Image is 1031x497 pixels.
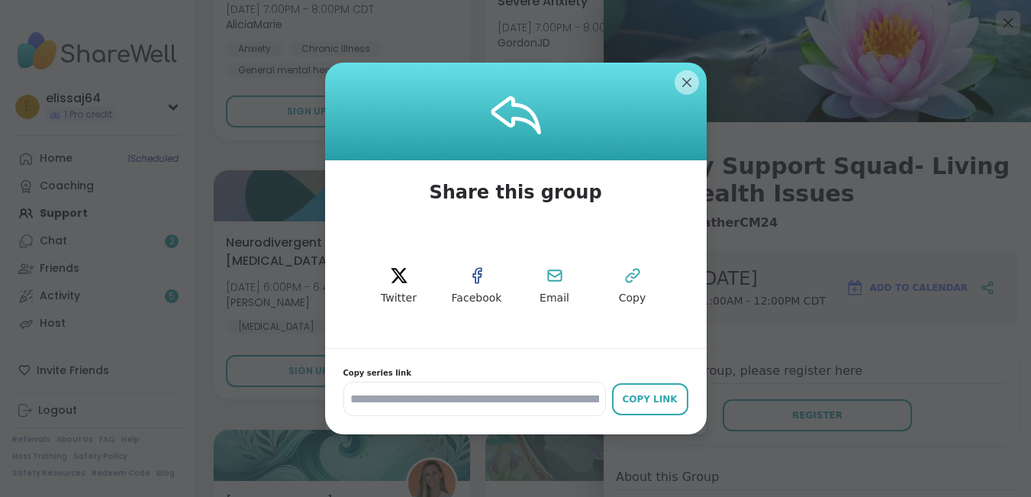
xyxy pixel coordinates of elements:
[620,392,681,406] div: Copy Link
[365,252,433,321] button: twitter
[343,367,688,379] span: Copy series link
[612,383,688,415] button: Copy Link
[452,291,502,306] span: Facebook
[411,160,620,224] span: Share this group
[443,252,511,321] button: facebook
[540,291,569,306] span: Email
[381,291,417,306] span: Twitter
[520,252,589,321] button: Email
[443,252,511,321] button: Facebook
[365,252,433,321] button: Twitter
[619,291,646,306] span: Copy
[598,252,667,321] button: Copy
